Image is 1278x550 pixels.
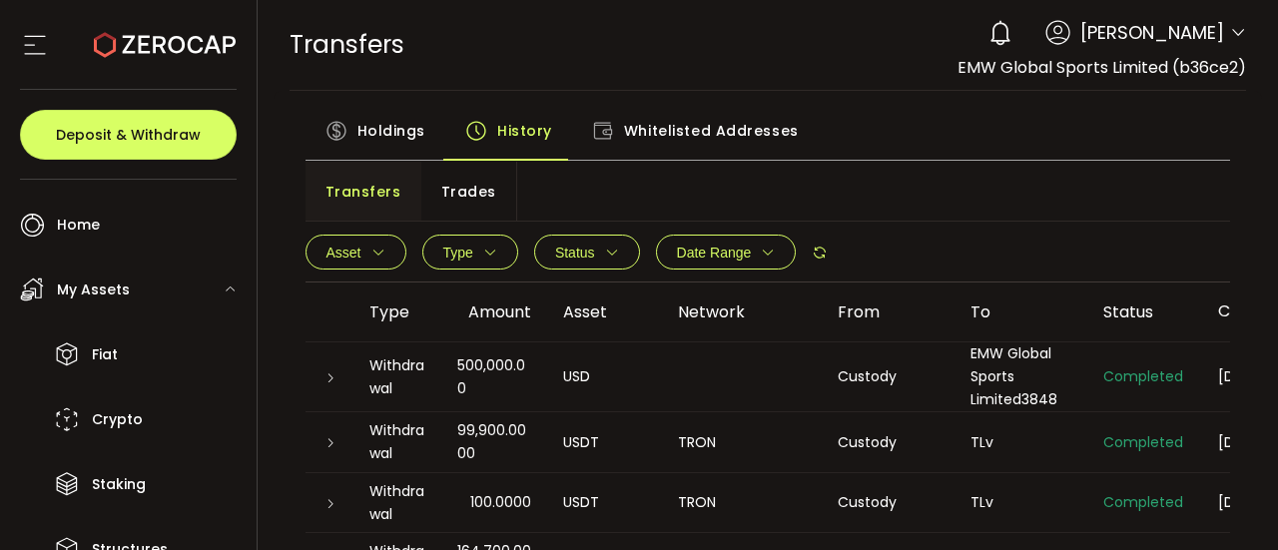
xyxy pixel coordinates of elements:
[822,431,955,454] div: Custody
[547,300,662,323] div: Asset
[1080,19,1224,46] span: [PERSON_NAME]
[624,111,799,151] span: Whitelisted Addresses
[1103,492,1183,512] span: Completed
[353,354,441,400] div: Withdrawal
[56,128,201,142] span: Deposit & Withdraw
[325,172,401,212] span: Transfers
[92,470,146,499] span: Staking
[422,235,518,270] button: Type
[457,419,531,465] span: 99,900.0000
[958,56,1246,79] span: EMW Global Sports Limited (b36ce2)
[656,235,797,270] button: Date Range
[547,365,662,388] div: USD
[353,300,441,323] div: Type
[955,300,1087,323] div: To
[457,354,531,400] span: 500,000.00
[443,245,473,261] span: Type
[441,300,547,323] div: Amount
[20,110,237,160] button: Deposit & Withdraw
[822,365,955,388] div: Custody
[822,491,955,514] div: Custody
[92,340,118,369] span: Fiat
[1087,300,1202,323] div: Status
[441,172,496,212] span: Trades
[677,245,752,261] span: Date Range
[547,491,662,514] div: USDT
[57,211,100,240] span: Home
[662,491,822,514] div: TRON
[290,27,404,62] span: Transfers
[555,245,595,261] span: Status
[662,300,822,323] div: Network
[353,480,441,526] div: Withdrawal
[57,275,130,304] span: My Assets
[955,431,1087,454] div: TLv
[1103,432,1183,452] span: Completed
[497,111,552,151] span: History
[822,300,955,323] div: From
[306,235,406,270] button: Asset
[662,431,822,454] div: TRON
[1103,366,1183,386] span: Completed
[534,235,640,270] button: Status
[1178,454,1278,550] iframe: Chat Widget
[547,431,662,454] div: USDT
[955,491,1087,514] div: TLv
[470,491,531,514] span: 100.0000
[92,405,143,434] span: Crypto
[955,342,1087,411] div: EMW Global Sports Limited3848
[353,419,441,465] div: Withdrawal
[357,111,425,151] span: Holdings
[326,245,361,261] span: Asset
